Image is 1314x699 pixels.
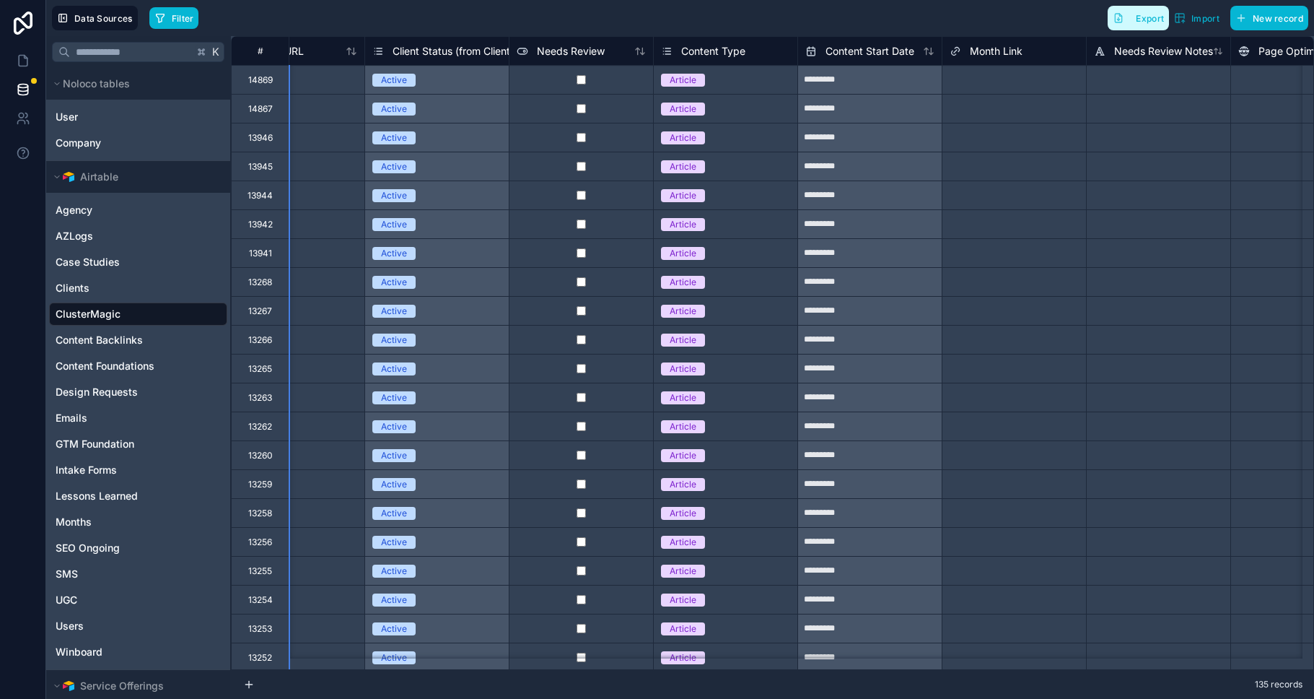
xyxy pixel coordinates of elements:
div: 13254 [248,594,273,606]
div: Article [670,449,696,462]
div: Article [670,391,696,404]
div: 13266 [248,334,272,346]
span: Client Status (from Client) [393,44,514,58]
span: Needs Review Notes [1114,44,1213,58]
div: Article [670,305,696,318]
span: Import [1191,13,1219,24]
button: Data Sources [52,6,138,30]
span: Content Type [681,44,745,58]
div: 13268 [248,277,272,288]
div: Article [670,507,696,520]
button: Import [1169,6,1225,30]
div: Article [670,247,696,260]
div: 13256 [248,537,272,548]
div: Article [670,565,696,578]
div: Article [670,218,696,231]
button: New record [1230,6,1308,30]
span: Data Sources [74,13,133,24]
div: Article [670,189,696,202]
div: 13263 [248,392,272,404]
div: Article [670,622,696,635]
div: Article [670,160,696,173]
button: Export [1108,6,1169,30]
div: 13942 [248,219,273,230]
span: New record [1253,13,1303,24]
div: Article [670,651,696,664]
div: 13260 [248,450,273,461]
span: Filter [172,13,194,24]
div: 13944 [248,190,273,201]
div: 13262 [248,421,272,433]
div: Article [670,536,696,549]
div: 13941 [249,248,272,259]
div: Article [670,74,696,87]
div: Article [670,334,696,347]
div: Article [670,478,696,491]
div: 14867 [248,103,273,115]
span: K [211,47,221,57]
div: Article [670,420,696,433]
span: 135 records [1255,679,1302,690]
div: 13255 [248,565,272,577]
div: 13259 [248,479,272,490]
div: 13252 [248,652,272,664]
div: 14869 [248,74,273,86]
a: New record [1225,6,1308,30]
span: Content Start Date [825,44,914,58]
div: Article [670,131,696,144]
button: Filter [149,7,199,29]
span: Month Link [970,44,1022,58]
div: 13267 [248,305,272,317]
div: Article [670,103,696,116]
div: # [242,45,278,56]
div: Article [670,276,696,289]
div: 13258 [248,508,272,519]
div: 13945 [248,161,273,173]
div: Article [670,362,696,375]
div: 13265 [248,363,272,375]
span: Needs Review [537,44,605,58]
span: Export [1136,13,1164,24]
div: 13946 [248,132,273,144]
div: 13253 [248,623,272,635]
div: Article [670,594,696,607]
